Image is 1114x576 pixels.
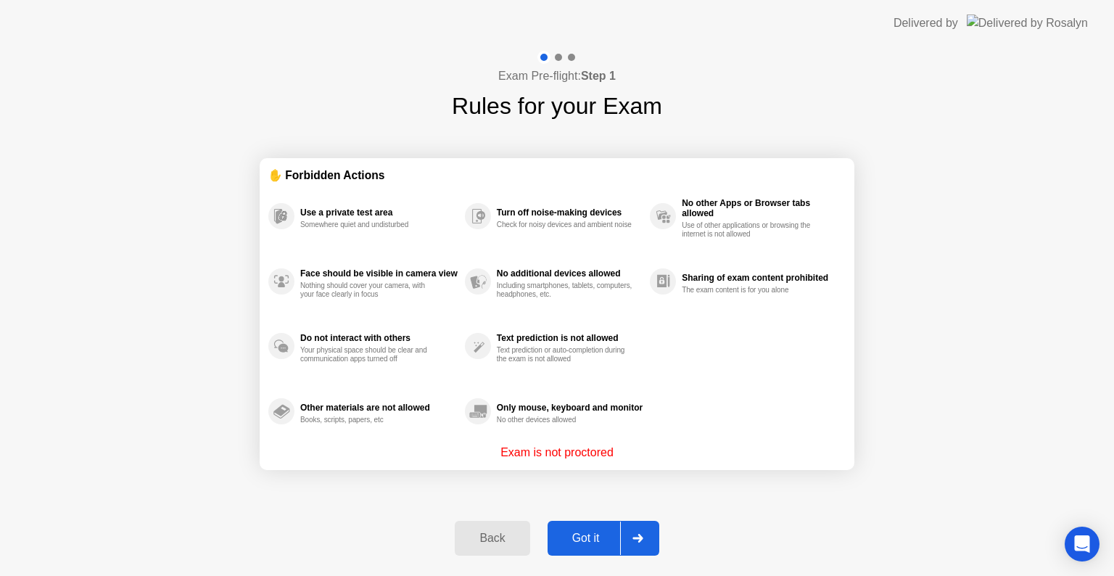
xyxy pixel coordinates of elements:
button: Back [455,521,529,556]
img: Delivered by Rosalyn [967,15,1088,31]
div: Got it [552,532,620,545]
p: Exam is not proctored [500,444,614,461]
h4: Exam Pre-flight: [498,67,616,85]
div: Somewhere quiet and undisturbed [300,221,437,229]
div: Including smartphones, tablets, computers, headphones, etc. [497,281,634,299]
div: Nothing should cover your camera, with your face clearly in focus [300,281,437,299]
div: Text prediction or auto-completion during the exam is not allowed [497,346,634,363]
div: Open Intercom Messenger [1065,527,1099,561]
div: Books, scripts, papers, etc [300,416,437,424]
div: Use of other applications or browsing the internet is not allowed [682,221,819,239]
div: Turn off noise-making devices [497,207,643,218]
div: Check for noisy devices and ambient noise [497,221,634,229]
div: Face should be visible in camera view [300,268,458,279]
div: No other devices allowed [497,416,634,424]
button: Got it [548,521,659,556]
div: Other materials are not allowed [300,403,458,413]
div: Back [459,532,525,545]
div: Do not interact with others [300,333,458,343]
b: Step 1 [581,70,616,82]
div: No other Apps or Browser tabs allowed [682,198,838,218]
div: Use a private test area [300,207,458,218]
div: Your physical space should be clear and communication apps turned off [300,346,437,363]
div: No additional devices allowed [497,268,643,279]
div: Sharing of exam content prohibited [682,273,838,283]
div: The exam content is for you alone [682,286,819,295]
div: Delivered by [894,15,958,32]
div: Only mouse, keyboard and monitor [497,403,643,413]
div: Text prediction is not allowed [497,333,643,343]
h1: Rules for your Exam [452,89,662,123]
div: ✋ Forbidden Actions [268,167,846,184]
